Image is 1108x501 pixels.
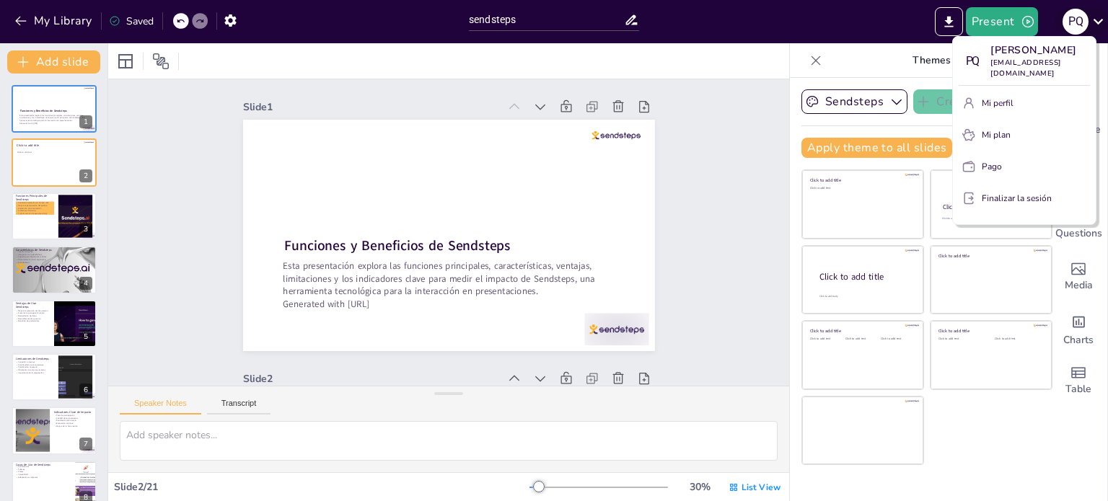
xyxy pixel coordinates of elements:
[982,129,1011,141] font: Mi plan
[959,92,1090,115] button: Mi perfil
[966,54,978,68] font: PQ
[959,187,1090,210] button: Finalizar la sesión
[990,43,1077,57] font: [PERSON_NAME]
[982,97,1014,109] font: Mi perfil
[990,58,1061,79] font: [EMAIL_ADDRESS][DOMAIN_NAME]
[982,161,1002,172] font: Pago
[959,123,1090,146] button: Mi plan
[959,155,1090,178] button: Pago
[982,192,1052,204] font: Finalizar la sesión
